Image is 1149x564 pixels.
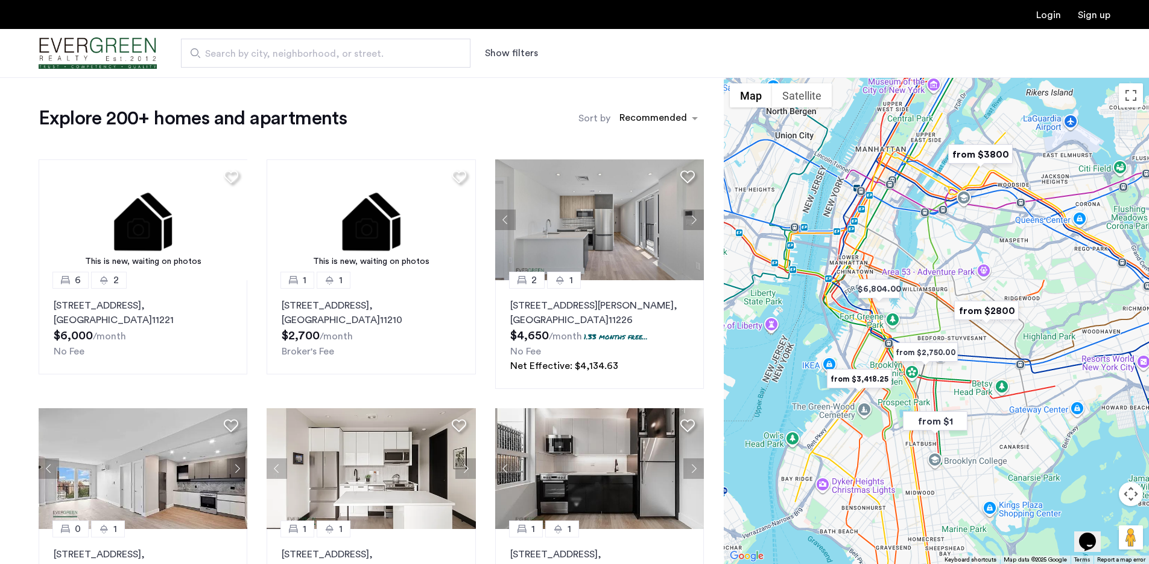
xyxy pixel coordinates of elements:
a: 62[STREET_ADDRESS], [GEOGRAPHIC_DATA]11221No Fee [39,280,247,374]
ng-select: sort-apartment [613,107,704,129]
button: Show street map [730,83,772,107]
img: 218_638633075412683115.jpeg [495,408,704,529]
button: Show satellite imagery [772,83,832,107]
button: Next apartment [455,458,476,479]
button: Next apartment [227,458,247,479]
div: Recommended [618,111,687,128]
img: logo [39,31,157,76]
button: Keyboard shortcuts [945,556,996,564]
button: Previous apartment [495,458,516,479]
sub: /month [320,332,353,341]
span: 1 [113,522,117,536]
span: 0 [75,522,81,536]
sub: /month [93,332,126,341]
span: 1 [569,273,573,287]
p: 1.33 months free... [584,332,648,342]
span: No Fee [510,347,541,356]
div: from $2800 [949,297,1024,324]
span: Map data ©2025 Google [1004,557,1067,563]
span: 2 [531,273,537,287]
a: Terms (opens in new tab) [1074,556,1090,564]
img: c030568a-c426-483c-b473-77022edd3556_638739499524403227.png [267,408,476,529]
span: 1 [303,522,306,536]
div: from $3,418.25 [822,365,896,393]
button: Previous apartment [267,458,287,479]
button: Previous apartment [495,210,516,230]
label: Sort by [578,111,610,126]
a: Registration [1078,10,1110,20]
span: 1 [339,273,343,287]
span: 2 [113,273,119,287]
img: Google [727,548,767,564]
img: 1999_638539805060545666.jpeg [39,408,248,529]
iframe: chat widget [1074,516,1113,552]
span: 1 [531,522,535,536]
div: from $1 [898,408,972,435]
input: Apartment Search [181,39,470,68]
a: Cazamio Logo [39,31,157,76]
span: $2,700 [282,330,320,342]
div: from $2,750.00 [888,339,963,366]
span: $4,650 [510,330,549,342]
div: This is new, waiting on photos [45,255,242,268]
button: Toggle fullscreen view [1119,83,1143,107]
span: Search by city, neighborhood, or street. [205,46,437,61]
a: Open this area in Google Maps (opens a new window) [727,548,767,564]
a: Report a map error [1097,556,1145,564]
span: 6 [75,273,81,287]
p: [STREET_ADDRESS] 11221 [54,298,232,327]
a: This is new, waiting on photos [39,159,248,280]
div: This is new, waiting on photos [273,255,470,268]
button: Show or hide filters [485,46,538,60]
div: from $3800 [943,141,1018,168]
button: Next apartment [683,210,704,230]
a: Login [1036,10,1061,20]
p: [STREET_ADDRESS] 11210 [282,298,460,327]
span: No Fee [54,347,84,356]
p: [STREET_ADDRESS][PERSON_NAME] 11226 [510,298,689,327]
span: 1 [568,522,571,536]
img: 2.gif [39,159,248,280]
a: This is new, waiting on photos [267,159,476,280]
button: Drag Pegman onto the map to open Street View [1119,525,1143,550]
span: Broker's Fee [282,347,334,356]
button: Previous apartment [39,458,59,479]
img: 2.gif [267,159,476,280]
img: 66a1adb6-6608-43dd-a245-dc7333f8b390_638824126198252652.jpeg [495,159,704,280]
sub: /month [549,332,582,341]
span: $6,000 [54,330,93,342]
button: Next apartment [683,458,704,479]
a: 21[STREET_ADDRESS][PERSON_NAME], [GEOGRAPHIC_DATA]112261.33 months free...No FeeNet Effective: $4... [495,280,704,389]
a: 11[STREET_ADDRESS], [GEOGRAPHIC_DATA]11210Broker's Fee [267,280,475,374]
h1: Explore 200+ homes and apartments [39,106,347,130]
span: 1 [339,522,343,536]
div: $6,804.00 [853,275,905,303]
button: Map camera controls [1119,482,1143,506]
span: Net Effective: $4,134.63 [510,361,618,371]
span: 1 [303,273,306,287]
